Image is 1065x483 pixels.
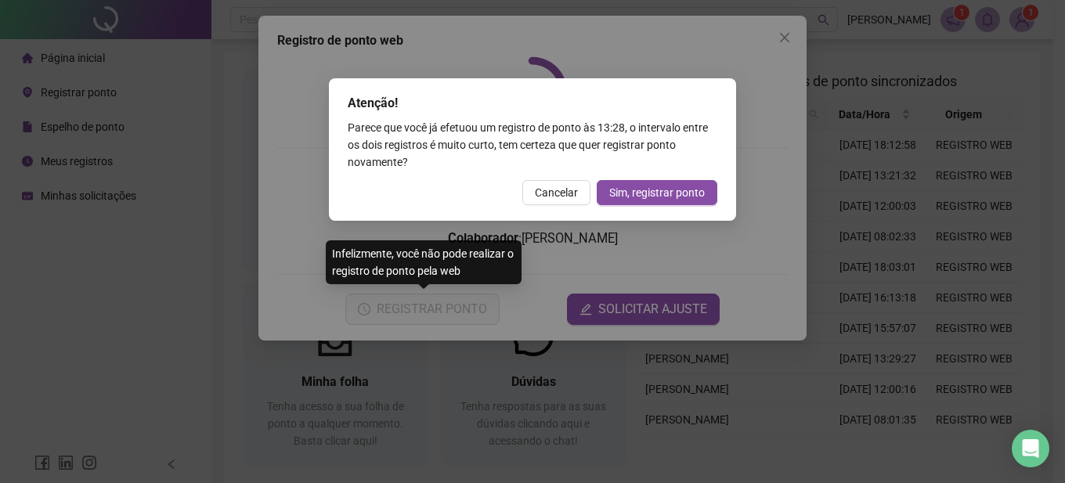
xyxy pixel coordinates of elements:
[1012,430,1049,467] div: Open Intercom Messenger
[535,184,578,201] span: Cancelar
[348,94,717,113] div: Atenção!
[597,180,717,205] button: Sim, registrar ponto
[609,184,705,201] span: Sim, registrar ponto
[348,119,717,171] div: Parece que você já efetuou um registro de ponto às 13:28 , o intervalo entre os dois registros é ...
[522,180,590,205] button: Cancelar
[326,240,522,284] div: Infelizmente, você não pode realizar o registro de ponto pela web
